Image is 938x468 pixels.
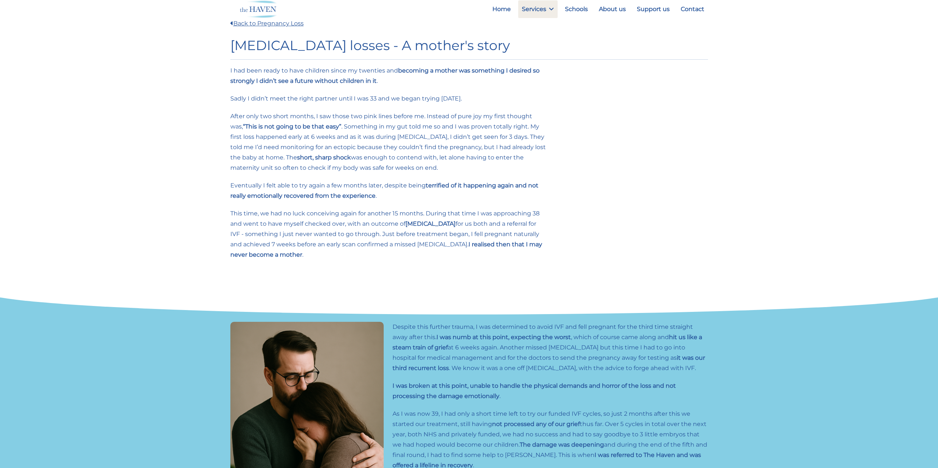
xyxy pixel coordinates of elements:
[230,66,546,86] p: I had been ready to have children since my twenties and .
[230,241,542,258] strong: I realised then that I may never become a mother
[393,381,708,401] p: .
[230,94,546,104] p: Sadly I didn’t meet the right partner until I was 33 and we began trying [DATE].
[489,0,515,18] a: Home
[393,382,676,400] strong: I was broken at this point, unable to handle the physical demands and horror of the loss and not ...
[436,334,571,341] strong: I was numb at this point, expecting the worst
[230,208,546,260] p: This time, we had no luck conceiving again for another 15 months. During that time I was approach...
[405,220,456,227] strong: [MEDICAL_DATA]
[297,154,351,161] strong: short, sharp shock
[561,0,592,18] a: Schools
[393,354,705,372] strong: it was our third recurrent loss
[243,123,341,130] strong: “This is not going to be that easy”
[520,441,604,448] strong: The damage was deepening
[492,421,580,427] strong: not processed any of our grief
[230,20,304,27] a: Back to Pregnancy Loss
[633,0,673,18] a: Support us
[230,111,546,173] p: After only two short months, I saw those two pink lines before me. Instead of pure joy my first t...
[595,0,630,18] a: About us
[393,322,708,373] p: Despite this further trauma, I was determined to avoid IVF and fell pregnant for the third time s...
[230,38,708,53] h1: [MEDICAL_DATA] losses - A mother's story
[230,180,546,201] p: Eventually I felt able to try again a few months later, despite being .
[393,334,702,351] strong: hit us like a steam train of grief
[518,0,558,18] a: Services
[677,0,708,18] a: Contact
